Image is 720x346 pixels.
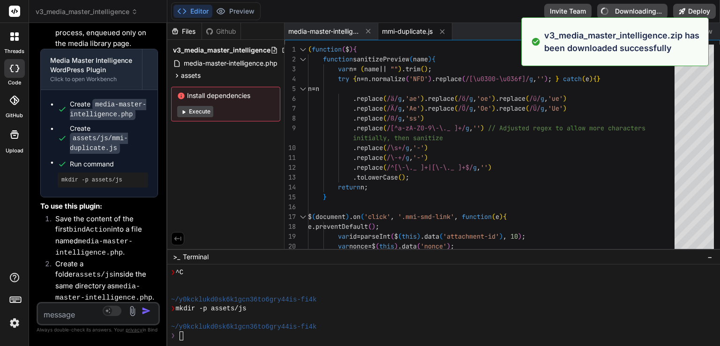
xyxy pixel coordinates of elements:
[372,222,375,231] span: )
[285,212,296,222] div: 17
[338,242,349,250] span: var
[353,212,360,221] span: on
[495,212,499,221] span: e
[458,94,469,103] span: /ö/
[175,268,183,277] span: ^C
[544,29,703,54] p: v3_media_master_intelligence.zip has been downloaded successfully
[338,183,360,191] span: return
[387,104,398,113] span: /Ä/
[37,325,160,334] p: Always double-check its answers. Your in Bind
[544,94,548,103] span: ,
[402,173,405,181] span: )
[50,56,133,75] div: Media Master Intelligence WordPress Plugin
[402,232,417,241] span: this
[167,27,202,36] div: Files
[126,327,142,332] span: privacy
[353,94,357,103] span: .
[285,64,296,74] div: 3
[597,75,600,83] span: }
[70,124,148,153] div: Create
[477,104,492,113] span: 'Oe'
[387,94,398,103] span: /ä/
[308,222,312,231] span: e
[357,143,383,152] span: replace
[353,114,357,122] span: .
[398,94,402,103] span: g
[353,173,357,181] span: .
[585,75,589,83] span: e
[315,84,319,93] span: n
[353,65,357,73] span: =
[315,222,368,231] span: preventDefault
[563,94,567,103] span: )
[413,55,428,63] span: name
[173,5,212,18] button: Editor
[439,232,443,241] span: (
[390,212,394,221] span: ,
[349,45,353,53] span: )
[480,163,488,172] span: ''
[462,212,492,221] span: function
[285,163,296,173] div: 12
[582,75,585,83] span: (
[495,94,499,103] span: .
[462,75,465,83] span: (
[424,232,439,241] span: data
[360,65,364,73] span: (
[36,7,138,16] span: v3_media_master_intelligence
[171,323,317,331] span: ~/y0kcklukd0sk6k1gcn36to6gry44is-fi4k
[375,222,379,231] span: ;
[473,163,477,172] span: g
[312,212,315,221] span: (
[428,65,432,73] span: ;
[372,242,375,250] span: $
[458,104,469,113] span: /Ö/
[563,104,567,113] span: )
[48,214,158,259] li: Save the content of the first into a file named .
[398,232,402,241] span: (
[48,259,158,304] li: Create a folder inside the same directory as .
[405,143,409,152] span: g
[398,104,402,113] span: g
[70,133,128,154] code: assets/js/mmi-duplicate.js
[357,153,383,162] span: replace
[285,241,296,251] div: 20
[315,212,345,221] span: document
[409,55,413,63] span: (
[357,114,383,122] span: replace
[349,65,353,73] span: n
[424,65,428,73] span: )
[477,163,480,172] span: ,
[353,143,357,152] span: .
[171,331,176,340] span: ❯
[525,94,529,103] span: (
[510,232,518,241] span: 10
[360,212,364,221] span: (
[540,94,544,103] span: g
[390,232,394,241] span: (
[342,45,345,53] span: (
[372,75,405,83] span: normalize
[323,193,327,201] span: }
[432,75,435,83] span: .
[285,232,296,241] div: 19
[540,104,544,113] span: g
[428,94,454,103] span: replace
[127,306,138,316] img: attachment
[285,84,296,94] div: 5
[285,192,296,202] div: 15
[202,27,240,36] div: Github
[8,79,21,87] label: code
[705,249,714,264] button: −
[357,104,383,113] span: replace
[171,295,317,304] span: ~/y0kcklukd0sk6k1gcn36to6gry44is-fi4k
[432,55,435,63] span: {
[69,226,111,234] code: bindAction
[473,104,477,113] span: ,
[469,124,473,132] span: ,
[383,104,387,113] span: (
[360,232,390,241] span: parseInt
[593,75,597,83] span: {
[55,238,133,257] code: media-master-intelligence.php
[212,5,258,18] button: Preview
